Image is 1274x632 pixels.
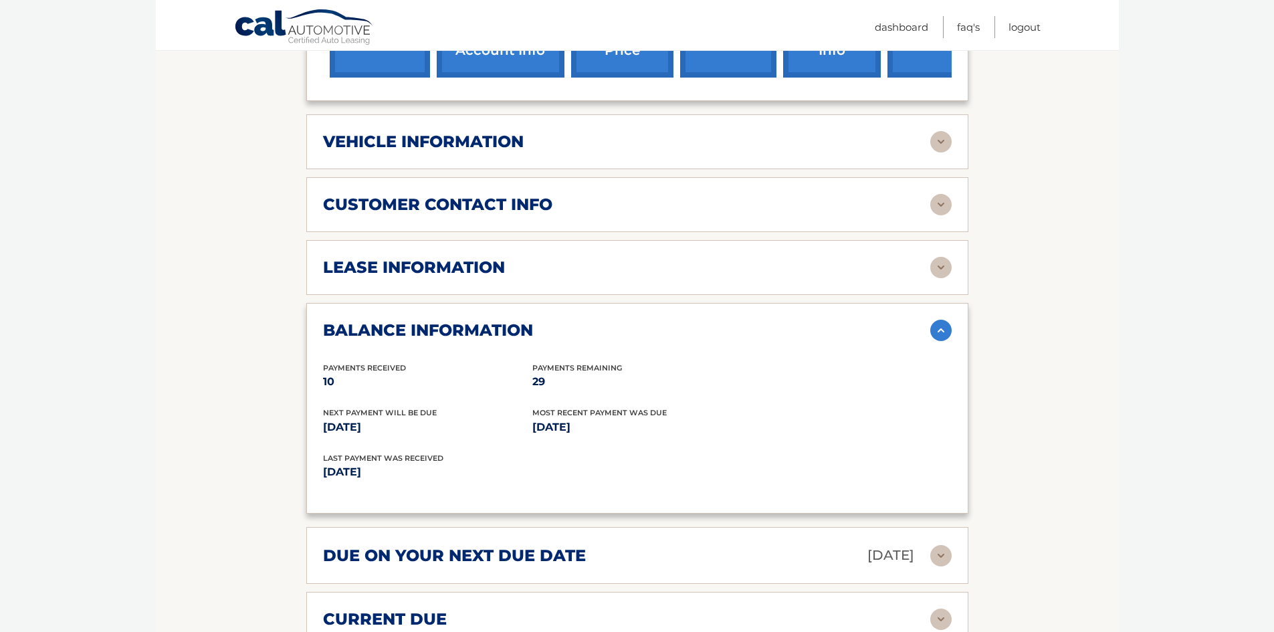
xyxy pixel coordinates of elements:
[323,463,637,482] p: [DATE]
[930,609,952,630] img: accordion-rest.svg
[323,373,532,391] p: 10
[323,408,437,417] span: Next Payment will be due
[1008,16,1041,38] a: Logout
[323,320,533,340] h2: balance information
[323,132,524,152] h2: vehicle information
[323,363,406,373] span: Payments Received
[234,9,375,47] a: Cal Automotive
[532,408,667,417] span: Most Recent Payment Was Due
[323,453,443,463] span: Last Payment was received
[875,16,928,38] a: Dashboard
[867,544,914,567] p: [DATE]
[930,131,952,152] img: accordion-rest.svg
[930,545,952,566] img: accordion-rest.svg
[323,609,447,629] h2: current due
[532,363,622,373] span: Payments Remaining
[957,16,980,38] a: FAQ's
[323,257,505,278] h2: lease information
[930,320,952,341] img: accordion-active.svg
[532,373,742,391] p: 29
[323,418,532,437] p: [DATE]
[323,195,552,215] h2: customer contact info
[323,546,586,566] h2: due on your next due date
[930,257,952,278] img: accordion-rest.svg
[930,194,952,215] img: accordion-rest.svg
[532,418,742,437] p: [DATE]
